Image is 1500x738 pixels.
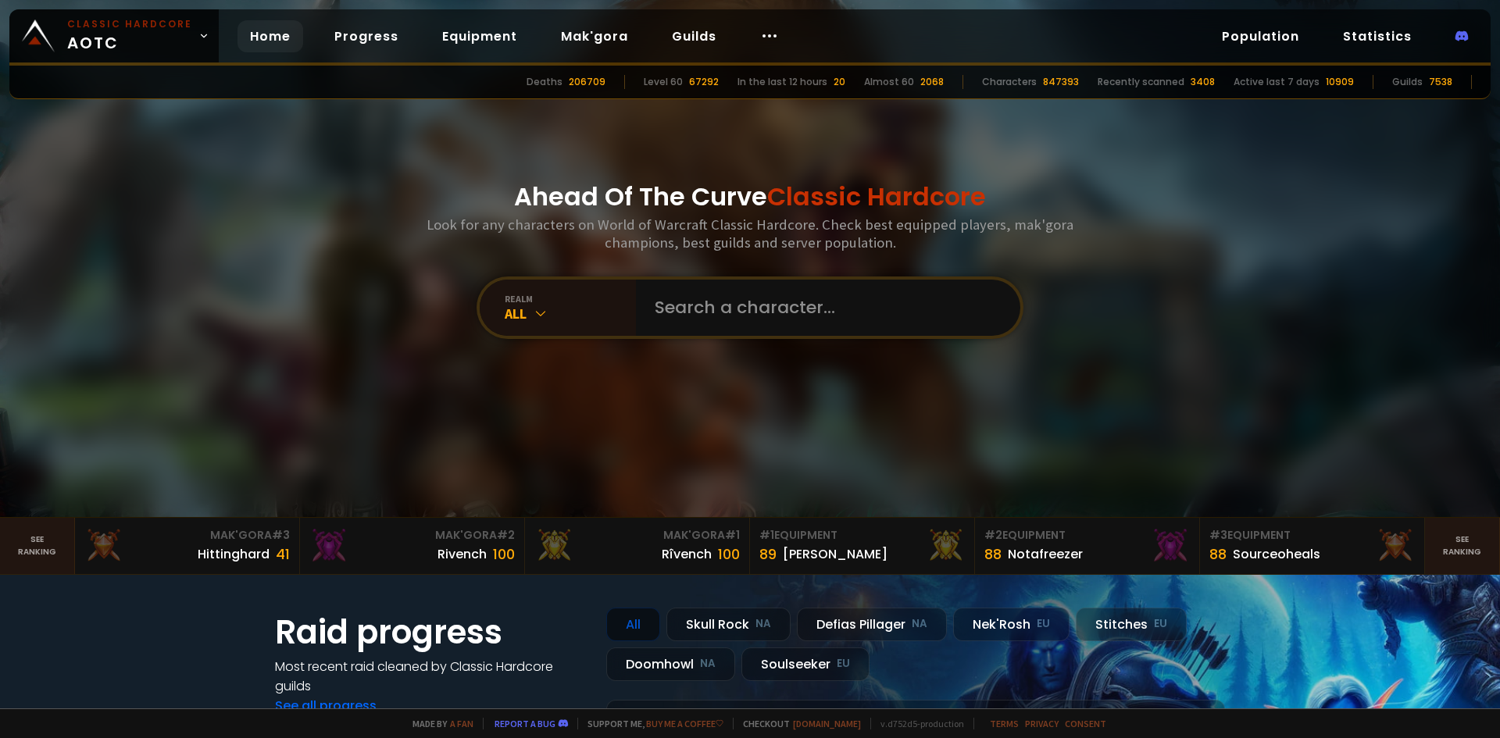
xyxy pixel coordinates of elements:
div: [PERSON_NAME] [783,544,887,564]
div: 206709 [569,75,605,89]
span: # 3 [272,527,290,543]
a: #1Equipment89[PERSON_NAME] [750,518,975,574]
div: In the last 12 hours [737,75,827,89]
div: All [606,608,660,641]
a: Report a bug [495,718,555,729]
div: 7538 [1429,75,1452,89]
span: # 1 [759,527,774,543]
a: #2Equipment88Notafreezer [975,518,1200,574]
div: Characters [982,75,1037,89]
a: Progress [322,20,411,52]
span: # 1 [725,527,740,543]
div: 2068 [920,75,944,89]
small: NA [912,616,927,632]
div: Equipment [984,527,1190,544]
div: Skull Rock [666,608,791,641]
a: Statistics [1330,20,1424,52]
div: 88 [1209,544,1227,565]
h4: Most recent raid cleaned by Classic Hardcore guilds [275,657,587,696]
a: #3Equipment88Sourceoheals [1200,518,1425,574]
div: 847393 [1043,75,1079,89]
a: Mak'Gora#3Hittinghard41 [75,518,300,574]
span: v. d752d5 - production [870,718,964,729]
div: Hittinghard [198,544,270,564]
small: NA [700,656,716,672]
div: 67292 [689,75,719,89]
div: Mak'Gora [309,527,515,544]
div: 3408 [1191,75,1215,89]
span: # 2 [984,527,1002,543]
a: Privacy [1025,718,1059,729]
a: Mak'Gora#2Rivench100 [300,518,525,574]
a: Mak'Gora#1Rîvench100 [525,518,750,574]
div: Equipment [759,527,965,544]
h3: Look for any characters on World of Warcraft Classic Hardcore. Check best equipped players, mak'g... [420,216,1080,251]
div: 100 [493,544,515,565]
div: Stitches [1076,608,1187,641]
span: Checkout [733,718,861,729]
a: Mak'gora [548,20,641,52]
a: Consent [1065,718,1106,729]
div: Mak'Gora [534,527,740,544]
span: # 3 [1209,527,1227,543]
div: Recently scanned [1098,75,1184,89]
span: Made by [403,718,473,729]
small: Classic Hardcore [67,17,192,31]
h1: Ahead Of The Curve [514,178,986,216]
a: Guilds [659,20,729,52]
div: Rivench [437,544,487,564]
div: Defias Pillager [797,608,947,641]
div: 41 [276,544,290,565]
a: [DOMAIN_NAME] [793,718,861,729]
a: Terms [990,718,1019,729]
div: realm [505,293,636,305]
a: Classic HardcoreAOTC [9,9,219,62]
div: Active last 7 days [1234,75,1320,89]
span: Support me, [577,718,723,729]
small: EU [1037,616,1050,632]
div: 100 [718,544,740,565]
a: a fan [450,718,473,729]
span: AOTC [67,17,192,55]
div: Nek'Rosh [953,608,1070,641]
a: See all progress [275,697,377,715]
div: Deaths [527,75,562,89]
div: Equipment [1209,527,1415,544]
div: Rîvench [662,544,712,564]
a: Equipment [430,20,530,52]
div: Soulseeker [741,647,870,681]
span: # 2 [497,527,515,543]
div: Mak'Gora [84,527,290,544]
small: NA [755,616,771,632]
div: Doomhowl [606,647,735,681]
div: Guilds [1392,75,1423,89]
div: 89 [759,544,777,565]
small: EU [837,656,850,672]
a: Buy me a coffee [646,718,723,729]
span: Classic Hardcore [767,179,986,214]
div: 10909 [1326,75,1354,89]
div: Notafreezer [1008,544,1083,564]
input: Search a character... [645,280,1002,336]
div: Level 60 [644,75,683,89]
div: All [505,305,636,323]
div: 88 [984,544,1002,565]
a: Population [1209,20,1312,52]
div: 20 [834,75,845,89]
div: Sourceoheals [1233,544,1320,564]
h1: Raid progress [275,608,587,657]
div: Almost 60 [864,75,914,89]
small: EU [1154,616,1167,632]
a: Seeranking [1425,518,1500,574]
a: Home [237,20,303,52]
